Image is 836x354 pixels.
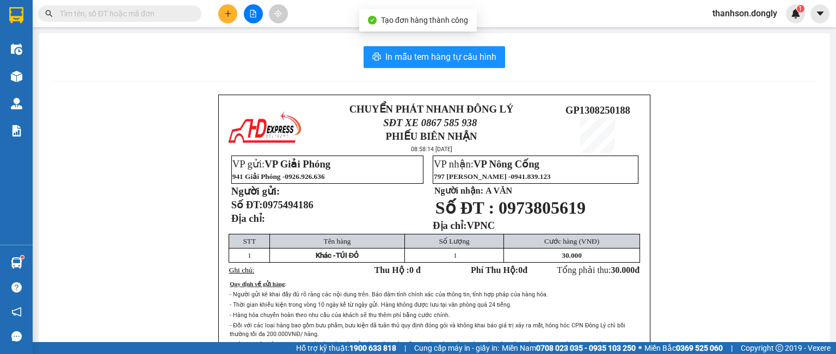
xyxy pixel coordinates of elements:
[409,265,421,275] span: 0 đ
[231,213,265,224] strong: Địa chỉ:
[386,131,477,142] strong: PHIẾU BIÊN NHẬN
[269,4,288,23] button: aim
[434,172,551,181] span: 797 [PERSON_NAME] -
[434,158,539,170] span: VP nhận:
[11,282,22,293] span: question-circle
[511,172,550,181] span: 0941.839.123
[263,199,313,210] span: 0975494186
[557,265,640,275] span: Tổng phải thu:
[11,44,22,55] img: warehouse-icon
[815,9,825,18] span: caret-down
[9,7,23,23] img: logo-vxr
[798,5,802,13] span: 1
[11,257,22,269] img: warehouse-icon
[226,109,303,147] img: logo
[434,186,483,195] strong: Người nhận:
[676,344,723,352] strong: 0369 525 060
[11,125,22,136] img: solution-icon
[249,10,257,17] span: file-add
[471,265,527,275] strong: Phí Thu Hộ: đ
[374,265,421,275] strong: Thu Hộ :
[248,251,251,259] span: 1
[30,72,90,95] strong: PHIẾU BIÊN NHẬN
[21,256,24,259] sup: 1
[224,10,232,17] span: plus
[644,342,723,354] span: Miền Bắc
[562,251,582,259] span: 30.000
[11,98,22,109] img: warehouse-icon
[96,56,161,67] span: GP1308250188
[502,342,636,354] span: Miền Nam
[218,4,237,23] button: plus
[635,265,640,275] span: đ
[296,342,396,354] span: Hỗ trợ kỹ thuật:
[230,301,512,308] span: - Thời gian khiếu kiện trong vòng 10 ngày kể từ ngày gửi. Hàng không được lưu tại văn phòng quá 2...
[385,50,496,64] span: In mẫu tem hàng tự cấu hình
[518,265,522,275] span: 0
[230,291,548,298] span: - Người gửi kê khai đầy đủ rõ ràng các nội dung trên. Bảo đảm tính chính xác của thông tin, tính ...
[797,5,804,13] sup: 1
[474,158,539,170] span: VP Nông Cống
[45,10,53,17] span: search
[230,312,450,319] span: - Hàng hóa chuyển hoàn theo nhu cầu của khách sẽ thu thêm phí bằng cước chính.
[381,16,468,24] span: Tạo đơn hàng thành công
[435,198,494,218] span: Số ĐT :
[466,220,495,231] span: VPNC
[285,281,286,287] span: :
[810,4,829,23] button: caret-down
[230,281,285,287] span: Quy định về gửi hàng
[485,186,512,195] span: A VĂN
[433,220,466,231] strong: Địa chỉ:
[704,7,786,20] span: thanhson.dongly
[776,344,783,352] span: copyright
[316,251,336,259] span: Khác -
[285,172,324,181] span: 0926.926.636
[324,237,351,245] span: Tên hàng
[364,46,505,68] button: printerIn mẫu tem hàng tự cấu hình
[11,307,22,317] span: notification
[232,158,330,170] span: VP gửi:
[26,9,94,44] strong: CHUYỂN PHÁT NHANH ĐÔNG LÝ
[243,237,256,245] span: STT
[244,4,263,23] button: file-add
[265,158,330,170] span: VP Giải Phóng
[499,198,586,218] span: 0973805619
[638,346,642,350] span: ⚪️
[5,38,23,76] img: logo
[383,117,477,128] span: SĐT XE 0867 585 938
[372,52,381,63] span: printer
[368,16,377,24] span: check-circle
[349,103,514,115] strong: CHUYỂN PHÁT NHANH ĐÔNG LÝ
[232,172,325,181] span: 941 Giải Phóng -
[414,342,499,354] span: Cung cấp máy in - giấy in:
[611,265,635,275] span: 30.000
[274,10,282,17] span: aim
[731,342,733,354] span: |
[411,146,452,153] span: 08:58:14 [DATE]
[229,266,254,274] span: Ghi chú:
[11,331,22,341] span: message
[536,344,636,352] strong: 0708 023 035 - 0935 103 250
[31,46,89,70] span: SĐT XE 0867 585 938
[404,342,406,354] span: |
[60,8,188,20] input: Tìm tên, số ĐT hoặc mã đơn
[231,185,280,197] strong: Người gửi:
[230,322,625,338] span: - Đối với các loại hàng bao gồm bưu phẩm, bưu kiện đã tuân thủ quy định đóng gói và không khai bá...
[231,199,313,210] strong: Số ĐT:
[565,104,630,116] span: GP1308250188
[11,71,22,82] img: warehouse-icon
[439,237,470,245] span: Số Lượng
[349,344,396,352] strong: 1900 633 818
[453,251,457,259] span: 1
[791,9,801,18] img: icon-new-feature
[544,237,599,245] span: Cước hàng (VNĐ)
[336,251,359,259] span: TÚI ĐỎ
